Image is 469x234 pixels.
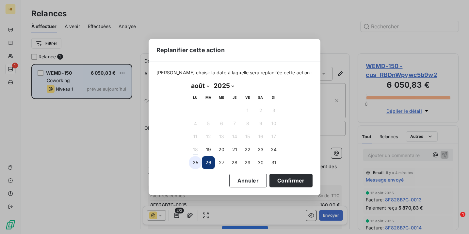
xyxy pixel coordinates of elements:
[229,174,267,187] button: Annuler
[189,117,202,130] button: 4
[189,143,202,156] button: 18
[254,91,267,104] th: samedi
[460,212,465,217] span: 1
[156,69,313,76] span: [PERSON_NAME] choisir la date à laquelle sera replanifée cette action :
[267,143,280,156] button: 24
[267,91,280,104] th: dimanche
[267,156,280,169] button: 31
[215,143,228,156] button: 20
[228,91,241,104] th: jeudi
[189,91,202,104] th: lundi
[228,156,241,169] button: 28
[254,117,267,130] button: 9
[254,130,267,143] button: 16
[202,143,215,156] button: 19
[254,104,267,117] button: 2
[254,143,267,156] button: 23
[215,117,228,130] button: 6
[241,91,254,104] th: vendredi
[241,130,254,143] button: 15
[241,104,254,117] button: 1
[228,130,241,143] button: 14
[189,130,202,143] button: 11
[241,156,254,169] button: 29
[267,117,280,130] button: 10
[202,117,215,130] button: 5
[215,130,228,143] button: 13
[202,91,215,104] th: mardi
[228,143,241,156] button: 21
[267,130,280,143] button: 17
[241,143,254,156] button: 22
[156,46,225,54] span: Replanifier cette action
[269,174,313,187] button: Confirmer
[228,117,241,130] button: 7
[202,156,215,169] button: 26
[447,212,462,227] iframe: Intercom live chat
[254,156,267,169] button: 30
[189,156,202,169] button: 25
[241,117,254,130] button: 8
[215,156,228,169] button: 27
[202,130,215,143] button: 12
[215,91,228,104] th: mercredi
[267,104,280,117] button: 3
